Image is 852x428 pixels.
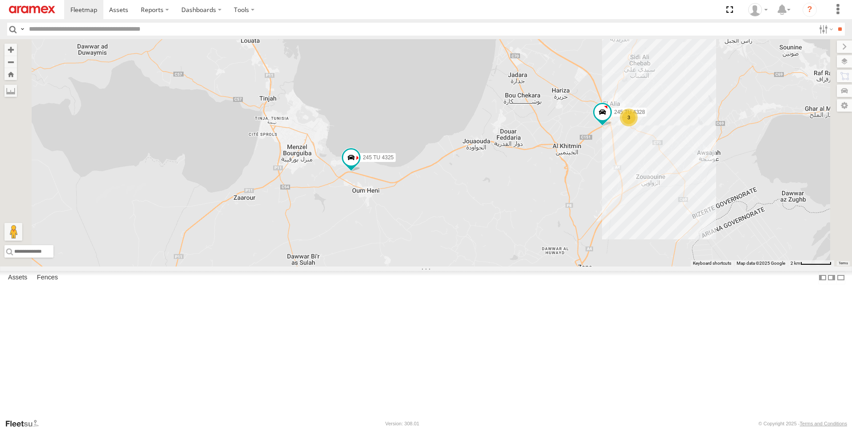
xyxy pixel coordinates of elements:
[4,271,32,284] label: Assets
[791,261,800,266] span: 2 km
[4,85,17,97] label: Measure
[800,421,847,426] a: Terms and Conditions
[363,154,393,161] span: 245 TU 4325
[614,109,645,115] span: 245 TU 4328
[803,3,817,17] i: ?
[19,23,26,36] label: Search Query
[836,271,845,284] label: Hide Summary Table
[827,271,836,284] label: Dock Summary Table to the Right
[4,223,22,241] button: Drag Pegman onto the map to open Street View
[5,419,46,428] a: Visit our Website
[33,271,62,284] label: Fences
[4,44,17,56] button: Zoom in
[745,3,771,16] div: MohamedHaythem Bouchagfa
[385,421,419,426] div: Version: 308.01
[837,99,852,112] label: Map Settings
[758,421,847,426] div: © Copyright 2025 -
[815,23,835,36] label: Search Filter Options
[9,6,55,13] img: aramex-logo.svg
[737,261,785,266] span: Map data ©2025 Google
[839,262,848,265] a: Terms (opens in new tab)
[788,260,834,266] button: Map Scale: 2 km per 66 pixels
[4,56,17,68] button: Zoom out
[693,260,731,266] button: Keyboard shortcuts
[4,68,17,80] button: Zoom Home
[818,271,827,284] label: Dock Summary Table to the Left
[620,109,638,126] div: 3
